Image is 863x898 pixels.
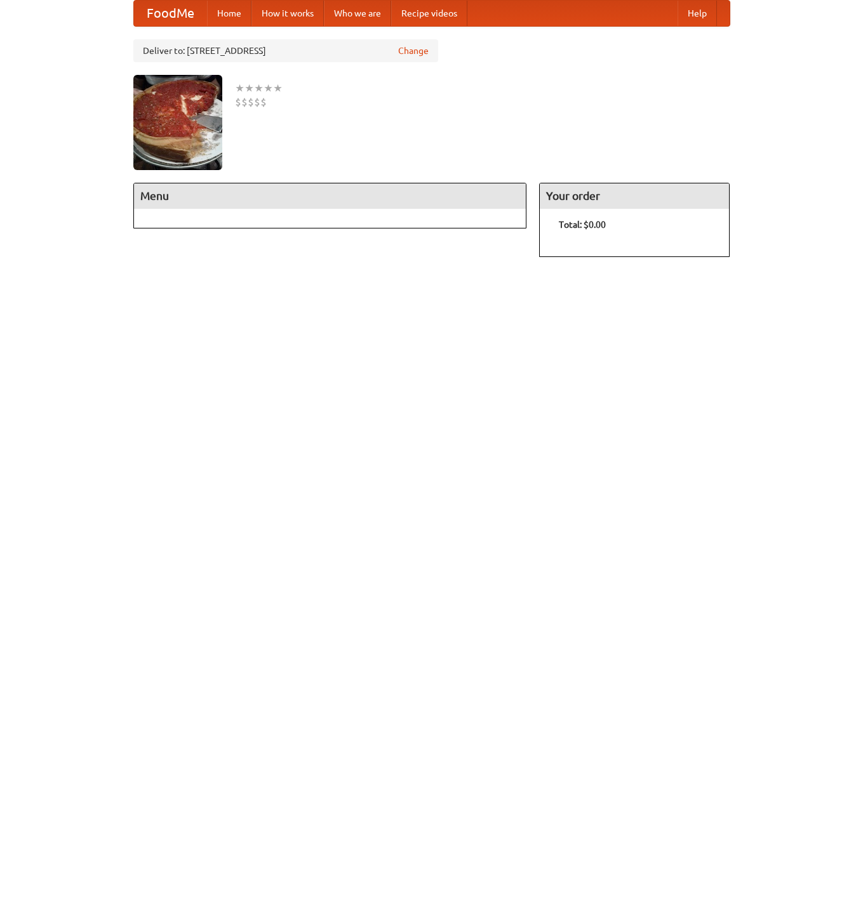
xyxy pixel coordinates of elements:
a: Home [207,1,251,26]
a: Change [398,44,429,57]
a: FoodMe [134,1,207,26]
a: Who we are [324,1,391,26]
h4: Menu [134,183,526,209]
b: Total: $0.00 [559,220,606,230]
li: ★ [254,81,264,95]
li: $ [241,95,248,109]
li: $ [235,95,241,109]
h4: Your order [540,183,729,209]
a: Recipe videos [391,1,467,26]
li: ★ [264,81,273,95]
div: Deliver to: [STREET_ADDRESS] [133,39,438,62]
img: angular.jpg [133,75,222,170]
a: Help [678,1,717,26]
li: $ [260,95,267,109]
li: $ [248,95,254,109]
li: ★ [244,81,254,95]
li: ★ [273,81,283,95]
li: $ [254,95,260,109]
a: How it works [251,1,324,26]
li: ★ [235,81,244,95]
